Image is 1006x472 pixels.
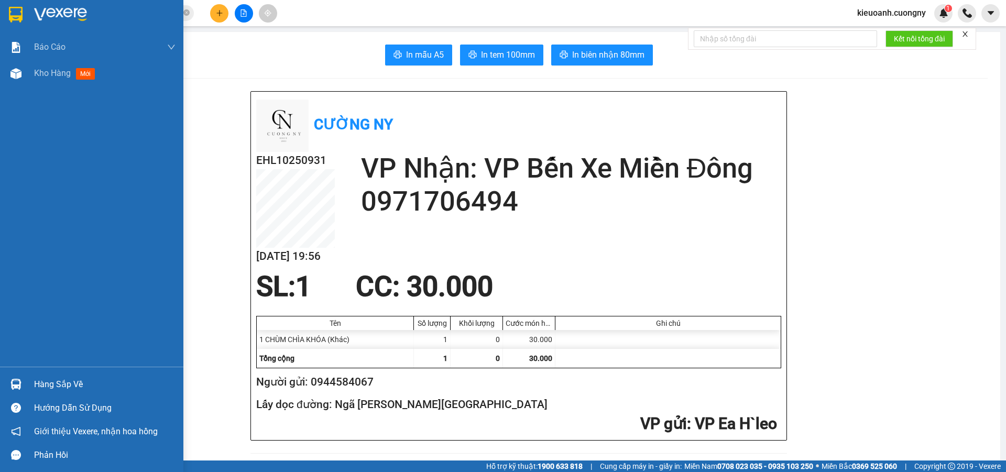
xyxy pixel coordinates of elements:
[393,50,402,60] span: printer
[460,45,543,65] button: printerIn tem 100mm
[852,462,897,470] strong: 0369 525 060
[948,463,955,470] span: copyright
[34,425,158,438] span: Giới thiệu Vexere, nhận hoa hồng
[939,8,948,18] img: icon-new-feature
[256,152,335,169] h2: EHL10250931
[503,330,555,349] div: 30.000
[34,68,71,78] span: Kho hàng
[349,271,499,302] div: CC : 30.000
[256,270,296,303] span: SL:
[961,30,969,38] span: close
[183,9,190,16] span: close-circle
[257,330,414,349] div: 1 CHÙM CHÌA KHÓA (Khác)
[240,9,247,17] span: file-add
[451,330,503,349] div: 0
[34,377,176,392] div: Hàng sắp về
[600,460,682,472] span: Cung cấp máy in - giấy in:
[640,414,687,433] span: VP gửi
[963,8,972,18] img: phone-icon
[10,379,21,390] img: warehouse-icon
[816,464,819,468] span: ⚪️
[264,9,271,17] span: aim
[34,447,176,463] div: Phản hồi
[684,460,813,472] span: Miền Nam
[717,462,813,470] strong: 0708 023 035 - 0935 103 250
[256,396,777,413] h2: Lấy dọc đường: Ngã [PERSON_NAME][GEOGRAPHIC_DATA]
[259,354,294,363] span: Tổng cộng
[210,4,228,23] button: plus
[486,460,583,472] span: Hỗ trợ kỹ thuật:
[468,50,477,60] span: printer
[256,413,777,435] h2: : VP Ea H`leo
[572,48,644,61] span: In biên nhận 80mm
[9,7,23,23] img: logo-vxr
[256,374,777,391] h2: Người gửi: 0944584067
[694,30,877,47] input: Nhập số tổng đài
[256,248,335,265] h2: [DATE] 19:56
[885,30,953,47] button: Kết nối tổng đài
[259,4,277,23] button: aim
[529,354,552,363] span: 30.000
[417,319,447,327] div: Số lượng
[361,185,781,218] h2: 0971706494
[256,100,309,152] img: logo.jpg
[945,5,952,12] sup: 1
[216,9,223,17] span: plus
[946,5,950,12] span: 1
[11,426,21,436] span: notification
[34,40,65,53] span: Báo cáo
[591,460,592,472] span: |
[76,68,95,80] span: mới
[11,403,21,413] span: question-circle
[10,68,21,79] img: warehouse-icon
[183,8,190,18] span: close-circle
[296,270,311,303] span: 1
[443,354,447,363] span: 1
[314,116,393,133] b: Cường Ny
[481,48,535,61] span: In tem 100mm
[406,48,444,61] span: In mẫu A5
[11,450,21,460] span: message
[560,50,568,60] span: printer
[538,462,583,470] strong: 1900 633 818
[986,8,996,18] span: caret-down
[10,42,21,53] img: solution-icon
[894,33,945,45] span: Kết nối tổng đài
[259,319,411,327] div: Tên
[414,330,451,349] div: 1
[822,460,897,472] span: Miền Bắc
[981,4,1000,23] button: caret-down
[34,400,176,416] div: Hướng dẫn sử dụng
[235,4,253,23] button: file-add
[361,152,781,185] h2: VP Nhận: VP Bến Xe Miền Đông
[558,319,778,327] div: Ghi chú
[849,6,934,19] span: kieuoanh.cuongny
[506,319,552,327] div: Cước món hàng
[385,45,452,65] button: printerIn mẫu A5
[453,319,500,327] div: Khối lượng
[496,354,500,363] span: 0
[167,43,176,51] span: down
[551,45,653,65] button: printerIn biên nhận 80mm
[905,460,906,472] span: |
